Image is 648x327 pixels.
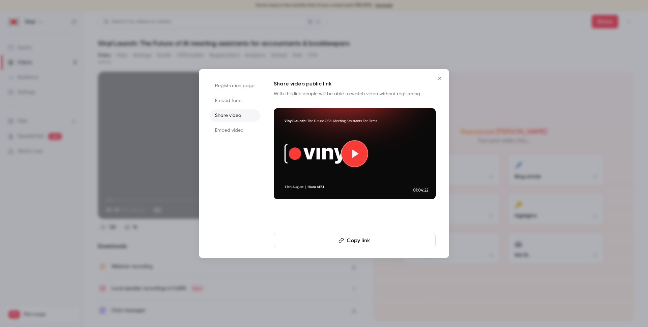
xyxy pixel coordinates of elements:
button: Close [433,72,447,85]
p: With this link people will be able to watch video without registering [274,91,436,97]
li: Embed form [210,95,260,107]
button: Copy link [274,234,436,247]
li: Registration page [210,80,260,92]
a: 01:04:22 [274,108,436,199]
h1: Share video public link [274,80,436,88]
li: Embed video [210,124,260,136]
span: 01:04:22 [411,186,430,194]
li: Share video [210,109,260,122]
